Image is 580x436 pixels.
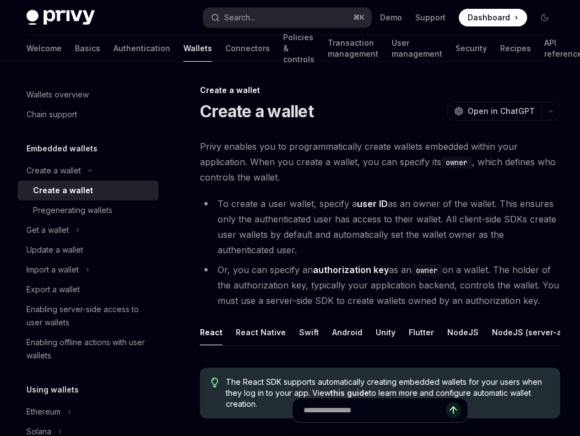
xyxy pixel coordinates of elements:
button: Unity [376,319,395,345]
strong: authorization key [313,264,389,275]
button: NodeJS [447,319,479,345]
div: Search... [224,11,255,24]
a: Update a wallet [18,240,159,260]
button: Open in ChatGPT [447,102,541,121]
button: Toggle Create a wallet section [18,161,159,181]
button: Toggle dark mode [536,9,554,26]
div: Create a wallet [200,85,560,96]
button: NodeJS (server-auth) [492,319,577,345]
span: Privy enables you to programmatically create wallets embedded within your application. When you c... [200,139,560,185]
a: Recipes [500,35,531,62]
a: Dashboard [459,9,527,26]
a: Basics [75,35,100,62]
h5: Embedded wallets [26,142,97,155]
span: Open in ChatGPT [468,106,535,117]
a: Authentication [113,35,170,62]
h5: Using wallets [26,383,79,396]
a: Enabling offline actions with user wallets [18,333,159,366]
a: Chain support [18,105,159,124]
a: Pregenerating wallets [18,200,159,220]
a: Demo [380,12,402,23]
a: Connectors [225,35,270,62]
li: To create a user wallet, specify a as an owner of the wallet. This ensures only the authenticated... [200,196,560,258]
button: Toggle Get a wallet section [18,220,159,240]
div: Export a wallet [26,283,80,296]
a: Policies & controls [283,35,315,62]
button: Send message [446,402,461,418]
div: Import a wallet [26,263,79,276]
code: owner [441,156,472,168]
li: Or, you can specify an as an on a wallet. The holder of the authorization key, typically your app... [200,262,560,308]
h1: Create a wallet [200,101,313,121]
button: React Native [236,319,286,345]
input: Ask a question... [303,398,446,422]
a: Security [456,35,487,62]
a: Enabling server-side access to user wallets [18,299,159,333]
svg: Tip [211,378,219,388]
span: The React SDK supports automatically creating embedded wallets for your users when they log in to... [226,377,549,410]
button: Swift [299,319,319,345]
div: Get a wallet [26,224,69,237]
button: Toggle Ethereum section [18,402,159,422]
button: React [200,319,223,345]
div: Ethereum [26,405,61,418]
button: Flutter [409,319,434,345]
a: Create a wallet [18,181,159,200]
a: Wallets overview [18,85,159,105]
a: Welcome [26,35,62,62]
button: Android [332,319,362,345]
button: Toggle Import a wallet section [18,260,159,280]
a: User management [392,35,442,62]
span: Dashboard [468,12,510,23]
a: this guide [330,388,369,398]
span: ⌘ K [353,13,365,22]
a: Wallets [183,35,212,62]
a: Export a wallet [18,280,159,299]
div: Pregenerating wallets [33,204,112,217]
strong: user ID [357,198,388,209]
a: Transaction management [328,35,378,62]
div: Update a wallet [26,243,83,257]
div: Chain support [26,108,77,121]
div: Enabling offline actions with user wallets [26,336,152,362]
div: Enabling server-side access to user wallets [26,303,152,329]
a: Support [415,12,446,23]
div: Wallets overview [26,88,89,101]
div: Create a wallet [26,164,81,177]
code: owner [411,264,442,276]
button: Open search [203,8,371,28]
img: dark logo [26,10,95,25]
div: Create a wallet [33,184,93,197]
